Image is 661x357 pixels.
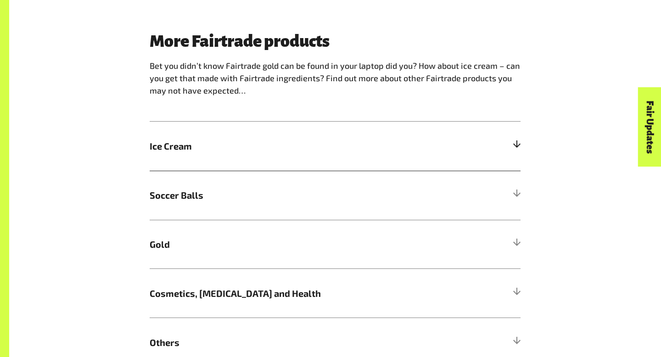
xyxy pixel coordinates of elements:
[150,188,428,202] span: Soccer Balls
[150,286,428,300] span: Cosmetics, [MEDICAL_DATA] and Health
[150,237,428,251] span: Gold
[150,139,428,153] span: Ice Cream
[150,61,520,95] span: Bet you didn’t know Fairtrade gold can be found in your laptop did you? How about ice cream – can...
[150,32,521,50] h3: More Fairtrade products
[150,335,428,349] span: Others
